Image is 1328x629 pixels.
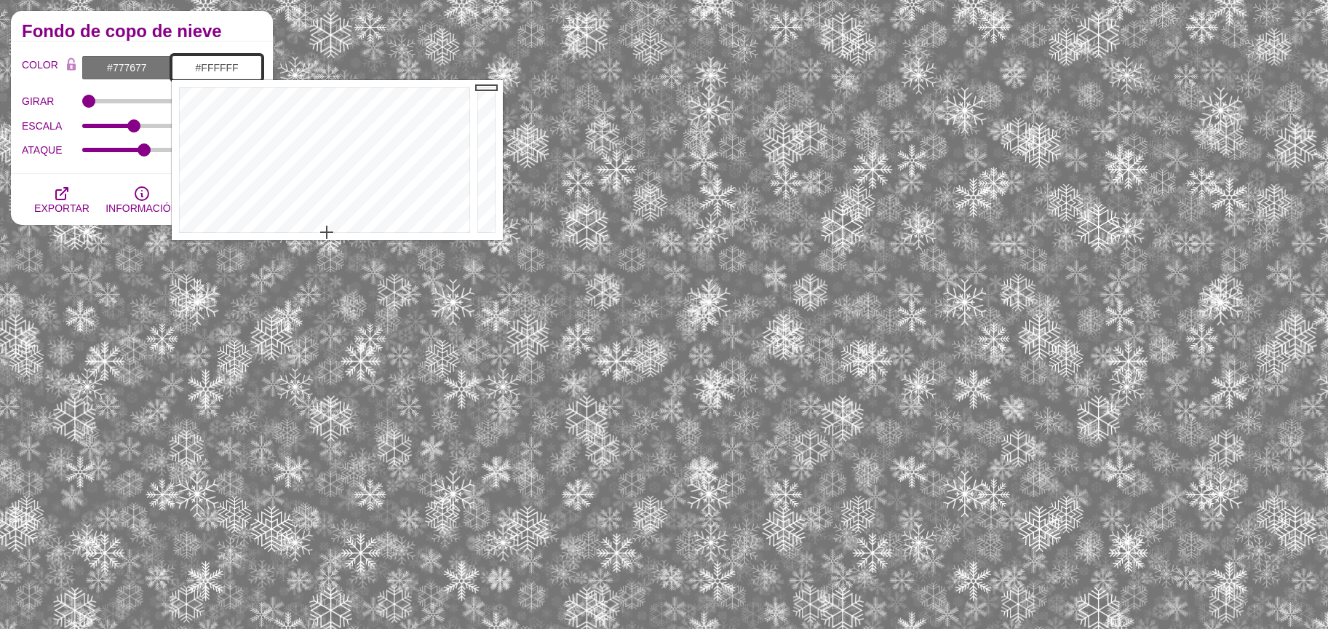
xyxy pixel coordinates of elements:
font: INFORMACIÓN [106,202,178,214]
font: Fondo de copo de nieve [22,21,222,41]
font: COLOR [22,59,58,71]
font: ESCALA [22,120,62,132]
button: INFORMACIÓN [102,174,182,225]
font: GIRAR [22,95,54,107]
button: Bloqueo de color [60,55,82,76]
font: EXPORTAR [34,202,90,214]
font: ATAQUE [22,144,63,156]
button: EXPORTAR [22,174,102,225]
